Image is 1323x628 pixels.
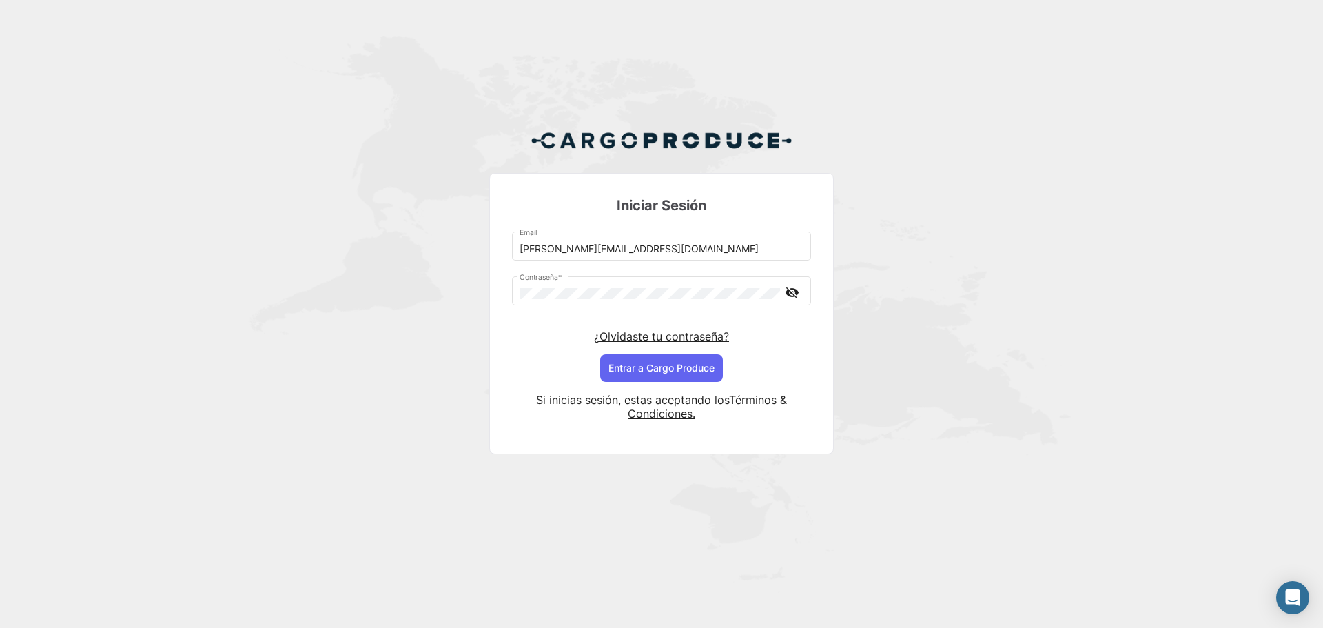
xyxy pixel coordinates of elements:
[628,393,787,421] a: Términos & Condiciones.
[1276,581,1309,614] div: Abrir Intercom Messenger
[536,393,729,407] span: Si inicias sesión, estas aceptando los
[531,124,792,157] img: Cargo Produce Logo
[600,354,723,382] button: Entrar a Cargo Produce
[783,284,800,301] mat-icon: visibility_off
[512,196,811,215] h3: Iniciar Sesión
[594,330,729,343] a: ¿Olvidaste tu contraseña?
[520,243,804,255] input: Email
